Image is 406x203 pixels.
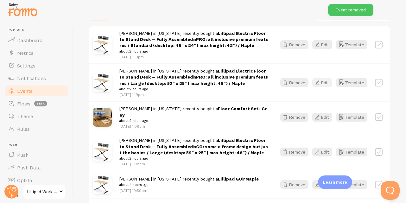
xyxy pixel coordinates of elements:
[17,126,30,132] span: Rules
[318,175,352,189] div: Learn more
[119,74,269,86] strong: PRO: all inclusive premium features / Large (desktop: 52" x 25" | max height: 48") / Maple
[119,176,259,188] span: [PERSON_NAME] in [US_STATE] recently bought a in
[218,106,258,111] a: Floor Comfort Set
[93,35,112,54] img: Lillipad42Maple1.jpg
[4,149,69,161] a: Push
[17,100,30,107] span: Flows
[119,36,269,48] strong: PRO: all inclusive premium features / Standard (desktop: 46" x 24" | max height: 42") / Maple
[119,68,266,80] a: Lillipad Electric Floor to Stand Desk — Fully Assembled
[17,50,34,56] span: Metrics
[280,78,308,87] button: Remove
[34,101,47,106] span: beta
[119,161,269,167] p: [DATE] 1:08pm
[312,148,336,156] a: Edit
[119,86,269,92] small: about 2 hours ago
[312,180,336,189] a: Edit
[17,37,42,43] span: Dashboard
[312,40,336,49] a: Edit
[312,78,336,87] a: Edit
[17,177,32,183] span: Opt-In
[119,137,269,161] span: [PERSON_NAME] in [US_STATE] recently bought a in
[312,180,332,189] button: Edit
[312,40,332,49] button: Edit
[93,108,112,127] img: Lillipad_floor_cushion_yoga_pillow_small.jpg
[119,155,269,161] small: about 2 hours ago
[4,59,69,72] a: Settings
[8,143,69,147] span: Push
[323,179,347,185] p: Learn more
[119,144,268,155] strong: GO: same x-frame design but just the basics / Large (desktop: 52" x 25" | max height: 48") / Maple
[119,106,269,124] span: [PERSON_NAME] in [US_STATE] recently bought a in
[4,161,69,174] a: Push Data
[93,175,112,194] img: Lillipad42Maple1.jpg
[280,113,308,122] button: Remove
[119,106,267,117] strong: Gray
[4,97,69,110] a: Flows beta
[4,47,69,59] a: Metrics
[119,30,266,42] a: Lillipad Electric Floor to Stand Desk — Fully Assembled
[93,143,112,162] img: Lillipad42Maple1.jpg
[218,176,242,182] a: Lillipad GO
[4,85,69,97] a: Events
[23,184,66,199] a: Lillipad Work Solutions
[4,110,69,123] a: Theme
[119,124,269,129] p: [DATE] 1:08pm
[312,148,332,156] button: Edit
[336,78,367,87] button: Template
[17,152,29,158] span: Push
[119,188,259,193] p: [DATE] 10:59am
[336,113,367,122] button: Template
[312,113,332,122] button: Edit
[8,28,69,32] span: Pop-ups
[119,54,269,60] p: [DATE] 1:19pm
[119,68,269,92] span: [PERSON_NAME] in [US_STATE] recently bought a in
[280,180,308,189] button: Remove
[7,2,38,18] img: fomo-relay-logo-orange.svg
[245,176,259,182] strong: Maple
[336,148,367,156] button: Template
[280,40,308,49] button: Remove
[17,113,33,119] span: Theme
[381,181,400,200] iframe: Help Scout Beacon - Open
[328,4,373,16] div: Event removed
[4,174,69,187] a: Opt-In
[17,88,33,94] span: Events
[17,75,46,81] span: Notifications
[119,30,269,54] span: [PERSON_NAME] in [US_STATE] recently bought a in
[119,182,259,187] small: about 4 hours ago
[17,62,35,69] span: Settings
[336,40,367,49] button: Template
[119,118,269,124] small: about 2 hours ago
[312,113,336,122] a: Edit
[119,48,269,54] small: about 2 hours ago
[312,78,332,87] button: Edit
[4,123,69,135] a: Rules
[119,137,266,149] a: Lillipad Electric Floor to Stand Desk — Fully Assembled
[119,92,269,97] p: [DATE] 1:19pm
[4,34,69,47] a: Dashboard
[27,188,57,195] span: Lillipad Work Solutions
[4,72,69,85] a: Notifications
[17,164,41,171] span: Push Data
[93,73,112,92] img: Lillipad42Maple1.jpg
[280,148,308,156] button: Remove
